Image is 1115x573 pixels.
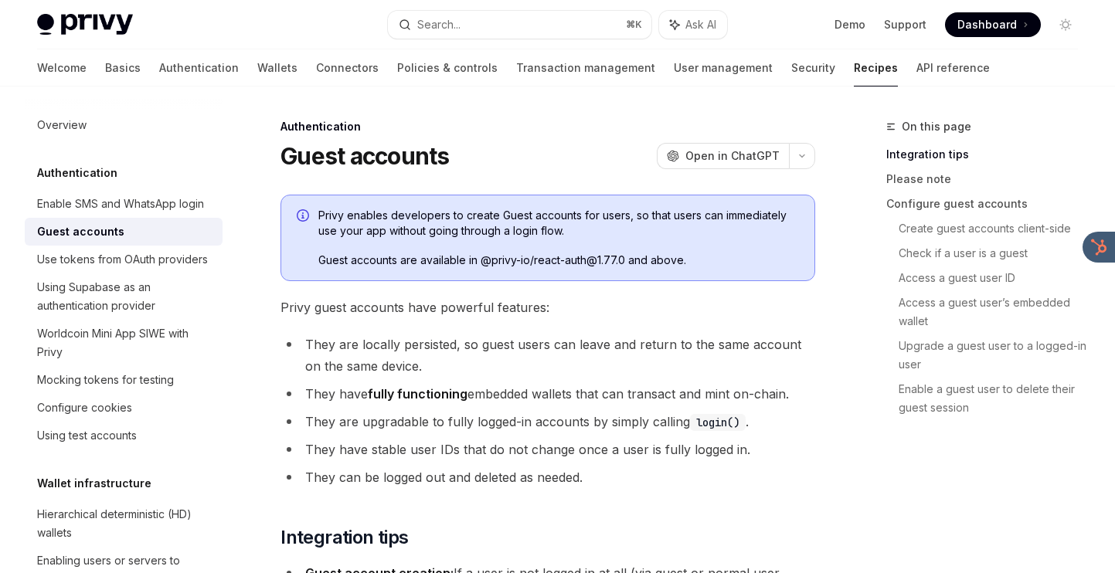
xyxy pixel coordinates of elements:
[368,386,467,402] strong: fully functioning
[899,216,1090,241] a: Create guest accounts client-side
[25,366,223,394] a: Mocking tokens for testing
[902,117,971,136] span: On this page
[884,17,926,32] a: Support
[516,49,655,86] a: Transaction management
[674,49,773,86] a: User management
[37,250,208,269] div: Use tokens from OAuth providers
[105,49,141,86] a: Basics
[257,49,297,86] a: Wallets
[916,49,990,86] a: API reference
[25,394,223,422] a: Configure cookies
[37,324,213,361] div: Worldcoin Mini App SIWE with Privy
[25,246,223,273] a: Use tokens from OAuth providers
[657,143,789,169] button: Open in ChatGPT
[25,320,223,366] a: Worldcoin Mini App SIWE with Privy
[899,290,1090,334] a: Access a guest user’s embedded wallet
[25,218,223,246] a: Guest accounts
[37,474,151,493] h5: Wallet infrastructure
[957,17,1017,32] span: Dashboard
[37,14,133,36] img: light logo
[159,49,239,86] a: Authentication
[899,241,1090,266] a: Check if a user is a guest
[791,49,835,86] a: Security
[37,195,204,213] div: Enable SMS and WhatsApp login
[316,49,379,86] a: Connectors
[690,414,746,431] code: login()
[626,19,642,31] span: ⌘ K
[25,190,223,218] a: Enable SMS and WhatsApp login
[37,222,124,241] div: Guest accounts
[835,17,865,32] a: Demo
[280,297,815,318] span: Privy guest accounts have powerful features:
[899,334,1090,377] a: Upgrade a guest user to a logged-in user
[280,411,815,432] li: They are upgradable to fully logged-in accounts by simply calling .
[280,142,450,170] h1: Guest accounts
[37,49,87,86] a: Welcome
[280,334,815,377] li: They are locally persisted, so guest users can leave and return to the same account on the same d...
[886,192,1090,216] a: Configure guest accounts
[25,111,223,139] a: Overview
[886,167,1090,192] a: Please note
[417,15,461,34] div: Search...
[685,148,780,164] span: Open in ChatGPT
[25,422,223,449] a: Using test accounts
[945,12,1041,37] a: Dashboard
[37,371,174,389] div: Mocking tokens for testing
[37,505,213,542] div: Hierarchical deterministic (HD) wallets
[318,208,799,239] span: Privy enables developers to create Guest accounts for users, so that users can immediately use yo...
[297,209,312,225] svg: Info
[854,49,898,86] a: Recipes
[37,426,137,445] div: Using test accounts
[899,266,1090,290] a: Access a guest user ID
[37,116,87,134] div: Overview
[685,17,716,32] span: Ask AI
[37,278,213,315] div: Using Supabase as an authentication provider
[659,11,727,39] button: Ask AI
[25,500,223,547] a: Hierarchical deterministic (HD) wallets
[1053,12,1078,37] button: Toggle dark mode
[37,398,132,417] div: Configure cookies
[280,525,408,550] span: Integration tips
[25,273,223,320] a: Using Supabase as an authentication provider
[397,49,498,86] a: Policies & controls
[388,11,651,39] button: Search...⌘K
[37,164,117,182] h5: Authentication
[886,142,1090,167] a: Integration tips
[280,383,815,405] li: They have embedded wallets that can transact and mint on-chain.
[280,466,815,488] li: They can be logged out and deleted as needed.
[899,377,1090,420] a: Enable a guest user to delete their guest session
[280,439,815,460] li: They have stable user IDs that do not change once a user is fully logged in.
[280,119,815,134] div: Authentication
[318,253,799,268] span: Guest accounts are available in @privy-io/react-auth@1.77.0 and above.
